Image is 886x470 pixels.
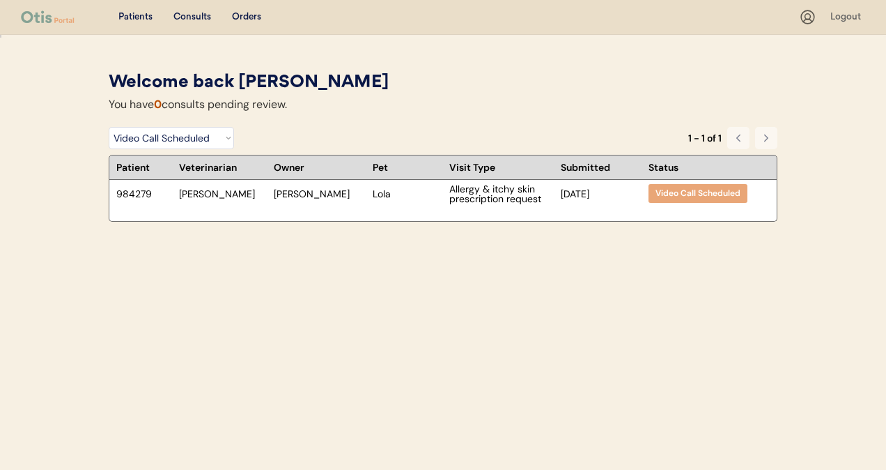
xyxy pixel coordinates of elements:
div: [PERSON_NAME] [179,189,267,199]
div: [PERSON_NAME] [274,189,366,199]
font: 0 [154,97,162,112]
div: You have consults pending review. [109,96,287,113]
div: Owner [274,162,366,172]
div: 1 - 1 of 1 [688,133,722,143]
div: Pet [373,162,442,172]
div: 984279 [116,189,172,199]
div: Status [648,162,718,172]
div: Video Call Scheduled [655,188,740,199]
div: Consults [173,10,211,24]
div: Patient [116,162,172,172]
div: [DATE] [561,189,642,199]
div: Veterinarian [179,162,267,172]
div: Submitted [561,162,642,172]
div: Visit Type [449,162,554,172]
div: Allergy & itchy skin prescription request [449,184,554,204]
div: Logout [830,10,865,24]
div: Welcome back [PERSON_NAME] [109,70,777,96]
div: Patients [118,10,153,24]
div: Orders [232,10,261,24]
div: Lola [373,189,442,199]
